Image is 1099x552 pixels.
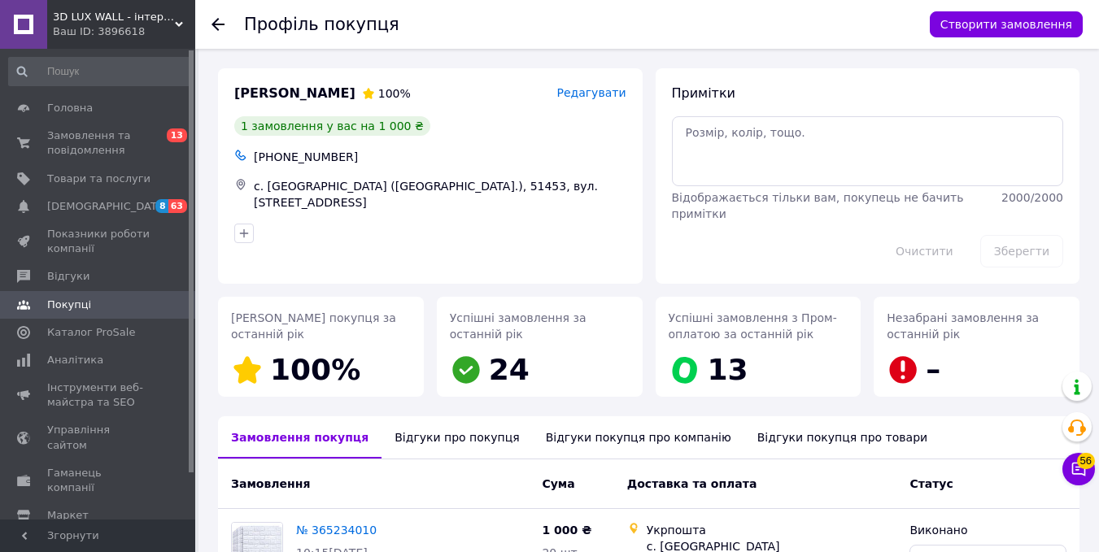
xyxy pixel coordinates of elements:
[47,227,150,256] span: Показники роботи компанії
[47,325,135,340] span: Каталог ProSale
[231,311,396,341] span: [PERSON_NAME] покупця за останній рік
[53,24,195,39] div: Ваш ID: 3896618
[251,146,630,168] div: [PHONE_NUMBER]
[930,11,1083,37] button: Створити замовлення
[542,477,574,490] span: Cума
[47,466,150,495] span: Гаманець компанії
[47,353,103,367] span: Аналітика
[47,199,168,214] span: [DEMOGRAPHIC_DATA]
[47,101,93,115] span: Головна
[53,10,175,24] span: 3D LUX WALL - інтернет-магазин декору для дому
[1001,191,1063,204] span: 2000 / 2000
[47,380,150,410] span: Інструменти веб-майстра та SEO
[708,353,748,386] span: 13
[234,116,430,136] div: 1 замовлення у вас на 1 000 ₴
[1062,453,1095,485] button: Чат з покупцем56
[489,353,530,386] span: 24
[251,175,630,214] div: с. [GEOGRAPHIC_DATA] ([GEOGRAPHIC_DATA].), 51453, вул. [STREET_ADDRESS]
[887,311,1039,341] span: Незабрані замовлення за останній рік
[909,477,953,490] span: Статус
[382,416,532,459] div: Відгуки про покупця
[672,85,735,101] span: Примітки
[926,353,940,386] span: –
[212,16,225,33] div: Повернутися назад
[378,87,411,100] span: 100%
[244,15,399,34] h1: Профіль покупця
[909,522,1066,538] div: Виконано
[556,86,626,99] span: Редагувати
[234,85,355,103] span: [PERSON_NAME]
[47,298,91,312] span: Покупці
[296,524,377,537] a: № 365234010
[542,524,591,537] span: 1 000 ₴
[669,311,837,341] span: Успішні замовлення з Пром-оплатою за останній рік
[47,423,150,452] span: Управління сайтом
[744,416,940,459] div: Відгуки покупця про товари
[47,128,150,158] span: Замовлення та повідомлення
[47,269,89,284] span: Відгуки
[672,191,964,220] span: Відображається тільки вам, покупець не бачить примітки
[647,522,897,538] div: Укрпошта
[218,416,382,459] div: Замовлення покупця
[168,199,187,213] span: 63
[450,311,587,341] span: Успішні замовлення за останній рік
[47,172,150,186] span: Товари та послуги
[8,57,192,86] input: Пошук
[1077,453,1095,469] span: 56
[627,477,757,490] span: Доставка та оплата
[167,128,187,142] span: 13
[533,416,744,459] div: Відгуки покупця про компанію
[155,199,168,213] span: 8
[231,477,310,490] span: Замовлення
[270,353,360,386] span: 100%
[47,508,89,523] span: Маркет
